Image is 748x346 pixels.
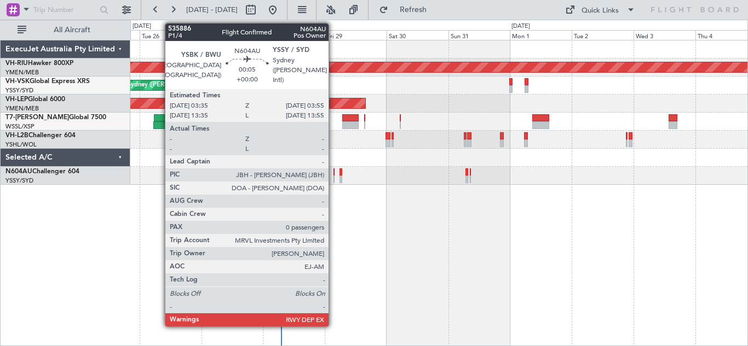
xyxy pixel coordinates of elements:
[5,96,28,103] span: VH-LEP
[78,77,213,93] div: Unplanned Maint Sydney ([PERSON_NAME] Intl)
[5,132,76,139] a: VH-L2BChallenger 604
[12,21,119,39] button: All Aircraft
[5,60,73,67] a: VH-RIUHawker 800XP
[5,114,69,121] span: T7-[PERSON_NAME]
[133,22,151,31] div: [DATE]
[140,30,202,40] div: Tue 26
[560,1,641,19] button: Quick Links
[325,30,387,40] div: Fri 29
[511,22,530,31] div: [DATE]
[186,5,238,15] span: [DATE] - [DATE]
[387,30,448,40] div: Sat 30
[374,1,440,19] button: Refresh
[5,60,28,67] span: VH-RIU
[582,5,619,16] div: Quick Links
[5,177,33,185] a: YSSY/SYD
[634,30,695,40] div: Wed 3
[33,2,96,18] input: Trip Number
[390,6,436,14] span: Refresh
[5,168,79,175] a: N604AUChallenger 604
[5,122,34,131] a: WSSL/XSP
[5,78,30,85] span: VH-VSK
[5,86,33,95] a: YSSY/SYD
[28,26,116,34] span: All Aircraft
[5,114,106,121] a: T7-[PERSON_NAME]Global 7500
[5,132,28,139] span: VH-L2B
[572,30,634,40] div: Tue 2
[5,68,39,77] a: YMEN/MEB
[5,96,65,103] a: VH-LEPGlobal 6000
[5,140,37,149] a: YSHL/WOL
[5,168,32,175] span: N604AU
[510,30,572,40] div: Mon 1
[203,131,330,148] div: Planned Maint Sydney ([PERSON_NAME] Intl)
[5,104,39,113] a: YMEN/MEB
[263,30,325,40] div: Thu 28
[448,30,510,40] div: Sun 31
[5,78,90,85] a: VH-VSKGlobal Express XRS
[202,30,263,40] div: Wed 27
